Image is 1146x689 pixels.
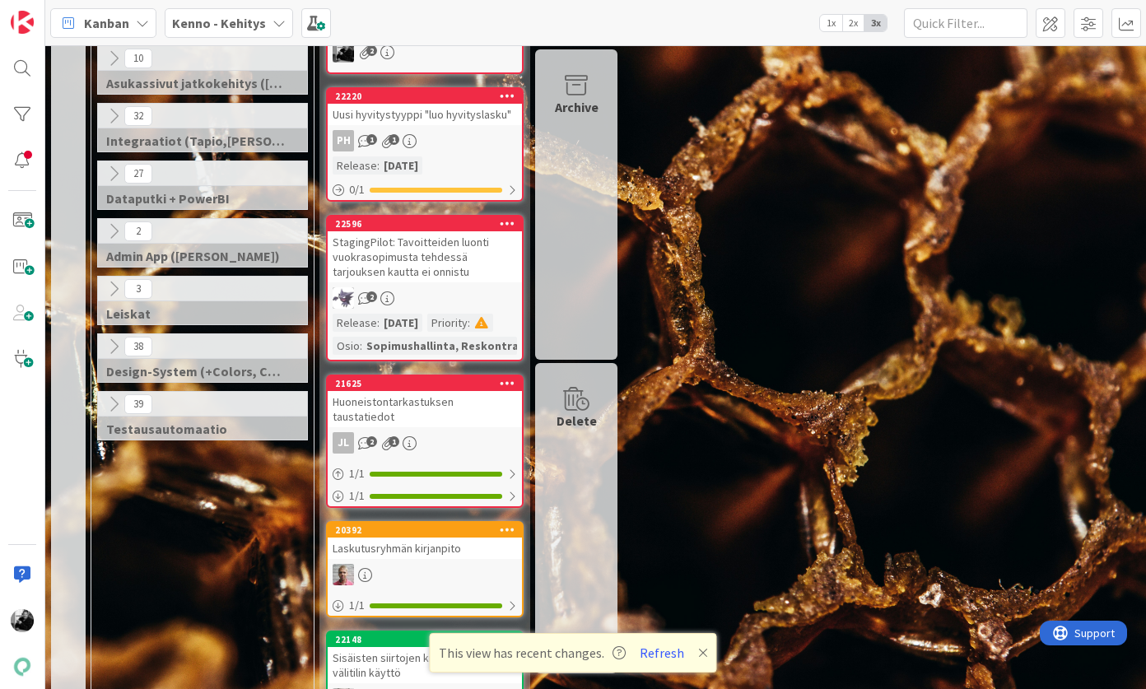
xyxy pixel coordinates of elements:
[555,97,599,117] div: Archive
[328,104,522,125] div: Uusi hyvitystyyppi "luo hyvityslasku"
[335,378,522,389] div: 21625
[820,15,842,31] span: 1x
[366,134,377,145] span: 1
[106,190,286,207] span: Dataputki + PowerBI
[328,538,522,559] div: Laskutusryhmän kirjanpito
[366,291,377,302] span: 2
[380,156,422,175] div: [DATE]
[11,609,34,632] img: KM
[84,13,129,33] span: Kanban
[106,75,286,91] span: Asukassivut jatkokehitys (Rasmus, TommiH, Bella)
[328,391,522,427] div: Huoneistontarkastuksen taustatiedot
[328,376,522,391] div: 21625
[904,8,1027,38] input: Quick Filter...
[11,655,34,678] img: avatar
[864,15,887,31] span: 3x
[380,314,422,332] div: [DATE]
[366,45,377,56] span: 2
[124,164,152,184] span: 27
[106,363,286,379] span: Design-System (+Colors, Components)
[328,216,522,282] div: 22596StagingPilot: Tavoitteiden luonti vuokrasopimusta tehdessä tarjouksen kautta ei onnistu
[328,41,522,63] div: KM
[328,523,522,538] div: 20392
[328,179,522,200] div: 0/1
[326,521,524,617] a: 20392Laskutusryhmän kirjanpitoHJ1/1
[333,564,354,585] img: HJ
[328,216,522,231] div: 22596
[326,375,524,508] a: 21625Huoneistontarkastuksen taustatiedotJL1/11/1
[349,181,365,198] span: 0 / 1
[35,2,75,22] span: Support
[328,632,522,683] div: 22148Sisäisten siirtojen kirjaukset ja välitilin käyttö
[172,15,266,31] b: Kenno - Kehitys
[328,89,522,125] div: 22220Uusi hyvitystyyppi "luo hyvityslasku"
[335,91,522,102] div: 22220
[439,643,626,663] span: This view has recent changes.
[124,279,152,299] span: 3
[349,487,365,505] span: 1 / 1
[377,156,380,175] span: :
[328,231,522,282] div: StagingPilot: Tavoitteiden luonti vuokrasopimusta tehdessä tarjouksen kautta ei onnistu
[335,218,522,230] div: 22596
[333,314,377,332] div: Release
[328,130,522,151] div: PH
[366,436,377,447] span: 2
[328,564,522,585] div: HJ
[328,486,522,506] div: 1/1
[106,421,286,437] span: Testausautomaatio
[335,524,522,536] div: 20392
[842,15,864,31] span: 2x
[326,215,524,361] a: 22596StagingPilot: Tavoitteiden luonti vuokrasopimusta tehdessä tarjouksen kautta ei onnistuLMRel...
[349,465,365,482] span: 1 / 1
[328,595,522,616] div: 1/1
[328,647,522,683] div: Sisäisten siirtojen kirjaukset ja välitilin käyttö
[427,314,468,332] div: Priority
[360,337,362,355] span: :
[377,314,380,332] span: :
[468,314,470,332] span: :
[335,634,522,645] div: 22148
[124,106,152,126] span: 32
[328,376,522,427] div: 21625Huoneistontarkastuksen taustatiedot
[124,49,152,68] span: 10
[106,133,286,149] span: Integraatiot (Tapio,Santeri,Marko,HarriJ)
[328,463,522,484] div: 1/1
[106,248,286,264] span: Admin App (Jaakko)
[362,337,523,355] div: Sopimushallinta, Reskontra
[333,432,354,454] div: JL
[389,436,399,447] span: 1
[349,597,365,614] span: 1 / 1
[124,394,152,414] span: 39
[333,156,377,175] div: Release
[124,337,152,356] span: 38
[328,523,522,559] div: 20392Laskutusryhmän kirjanpito
[326,87,524,202] a: 22220Uusi hyvitystyyppi "luo hyvityslasku"PHRelease:[DATE]0/1
[11,11,34,34] img: Visit kanbanzone.com
[333,287,354,309] img: LM
[634,642,690,663] button: Refresh
[328,632,522,647] div: 22148
[328,287,522,309] div: LM
[328,432,522,454] div: JL
[124,221,152,241] span: 2
[333,41,354,63] img: KM
[328,89,522,104] div: 22220
[557,411,597,431] div: Delete
[389,134,399,145] span: 1
[333,130,354,151] div: PH
[106,305,286,322] span: Leiskat
[333,337,360,355] div: Osio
